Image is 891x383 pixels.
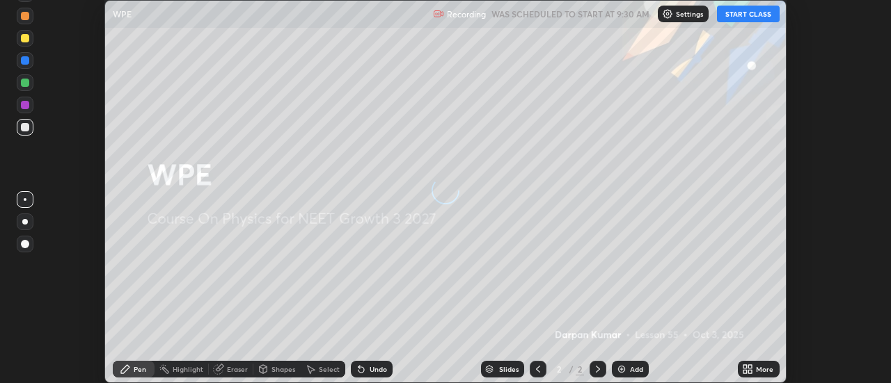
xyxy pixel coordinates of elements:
div: 2 [576,363,584,375]
h5: WAS SCHEDULED TO START AT 9:30 AM [491,8,649,20]
div: 2 [552,365,566,373]
p: WPE [113,8,132,19]
p: Settings [676,10,703,17]
button: START CLASS [717,6,780,22]
div: Pen [134,366,146,373]
div: / [569,365,573,373]
img: class-settings-icons [662,8,673,19]
p: Recording [447,9,486,19]
div: Add [630,366,643,373]
div: Highlight [173,366,203,373]
div: Shapes [271,366,295,373]
img: add-slide-button [616,364,627,375]
div: Select [319,366,340,373]
img: recording.375f2c34.svg [433,8,444,19]
div: Undo [370,366,387,373]
div: Slides [499,366,519,373]
div: More [756,366,773,373]
div: Eraser [227,366,248,373]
